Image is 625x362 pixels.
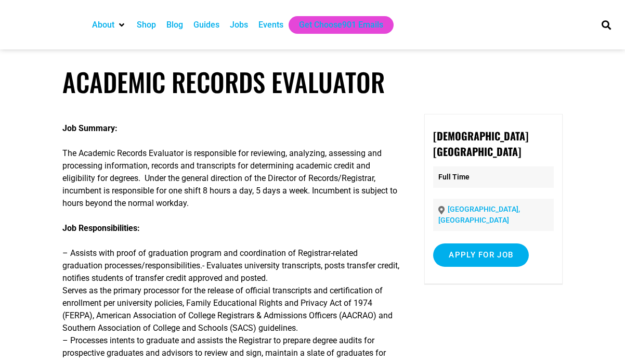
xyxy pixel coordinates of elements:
[598,16,615,33] div: Search
[193,19,219,31] a: Guides
[299,19,383,31] a: Get Choose901 Emails
[166,19,183,31] a: Blog
[62,67,563,97] h1: Academic Records Evaluator
[433,166,553,188] p: Full Time
[258,19,283,31] a: Events
[62,223,140,233] strong: Job Responsibilities:
[87,16,132,34] div: About
[230,19,248,31] a: Jobs
[87,16,584,34] nav: Main nav
[433,128,528,159] strong: [DEMOGRAPHIC_DATA][GEOGRAPHIC_DATA]
[433,243,529,267] input: Apply for job
[92,19,114,31] a: About
[438,205,520,224] a: [GEOGRAPHIC_DATA], [GEOGRAPHIC_DATA]
[62,147,399,210] p: The Academic Records Evaluator is responsible for reviewing, analyzing, assessing and processing ...
[137,19,156,31] a: Shop
[62,123,118,133] strong: Job Summary:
